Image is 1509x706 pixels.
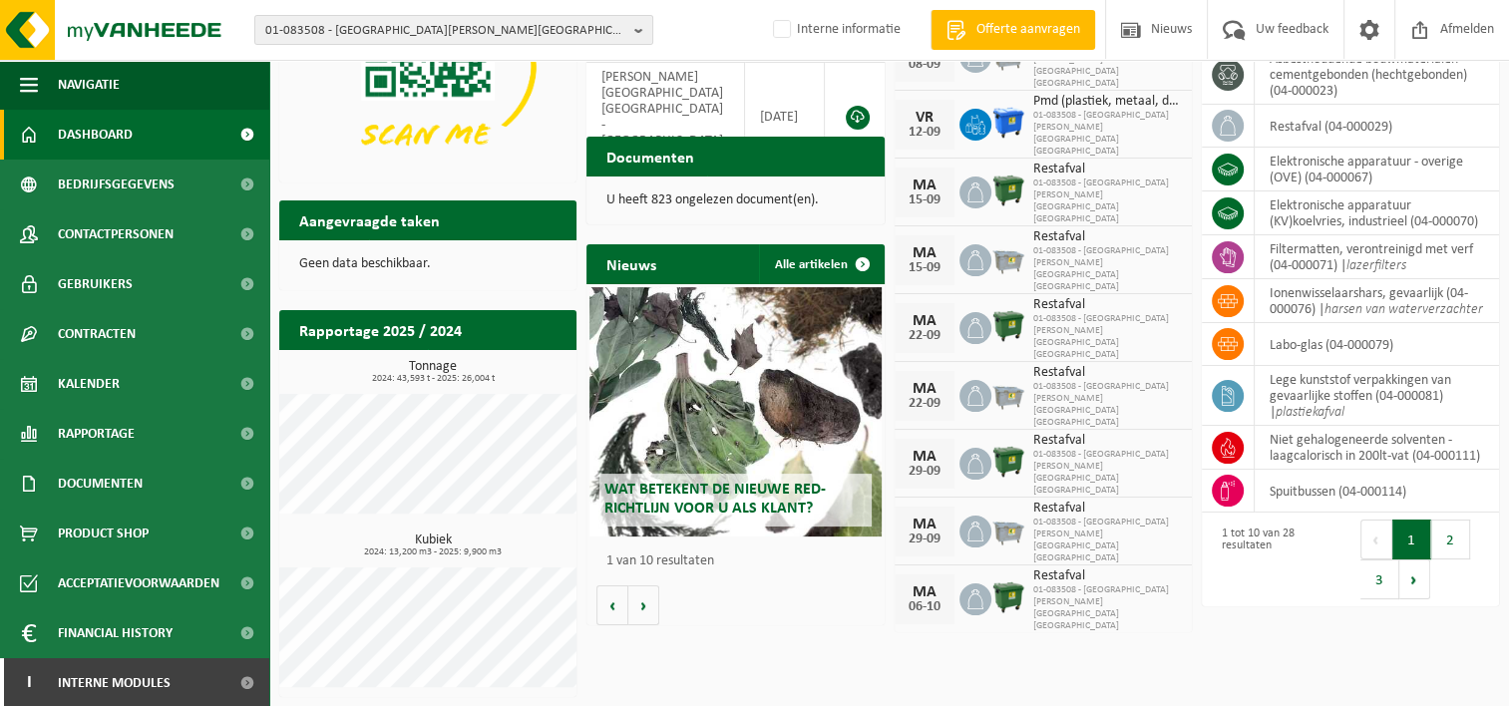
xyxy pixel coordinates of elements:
[905,397,944,411] div: 22-09
[58,409,135,459] span: Rapportage
[58,509,149,558] span: Product Shop
[1276,405,1344,420] i: plastiekafval
[905,532,944,546] div: 29-09
[289,533,576,557] h3: Kubiek
[58,608,173,658] span: Financial History
[905,381,944,397] div: MA
[1033,229,1182,245] span: Restafval
[428,349,574,389] a: Bekijk rapportage
[601,70,723,149] span: [PERSON_NAME][GEOGRAPHIC_DATA] [GEOGRAPHIC_DATA] - [GEOGRAPHIC_DATA]
[905,313,944,329] div: MA
[1033,584,1182,632] span: 01-083508 - [GEOGRAPHIC_DATA][PERSON_NAME][GEOGRAPHIC_DATA] [GEOGRAPHIC_DATA]
[1346,258,1406,273] i: lazerfilters
[1431,520,1470,559] button: 2
[1255,148,1499,191] td: elektronische apparatuur - overige (OVE) (04-000067)
[905,329,944,343] div: 22-09
[1033,501,1182,517] span: Restafval
[1033,568,1182,584] span: Restafval
[991,445,1025,479] img: WB-1100-HPE-GN-01
[1255,366,1499,426] td: lege kunststof verpakkingen van gevaarlijke stoffen (04-000081) |
[759,244,883,284] a: Alle artikelen
[1033,433,1182,449] span: Restafval
[905,600,944,614] div: 06-10
[1033,313,1182,361] span: 01-083508 - [GEOGRAPHIC_DATA][PERSON_NAME][GEOGRAPHIC_DATA] [GEOGRAPHIC_DATA]
[1255,279,1499,323] td: ionenwisselaarshars, gevaarlijk (04-000076) |
[905,449,944,465] div: MA
[905,261,944,275] div: 15-09
[254,15,653,45] button: 01-083508 - [GEOGRAPHIC_DATA][PERSON_NAME][GEOGRAPHIC_DATA] [GEOGRAPHIC_DATA] - [GEOGRAPHIC_DATA]
[769,15,901,45] label: Interne informatie
[991,106,1025,140] img: WB-1100-HPE-BE-01
[1360,559,1399,599] button: 3
[606,554,874,568] p: 1 van 10 resultaten
[596,585,628,625] button: Vorige
[931,10,1095,50] a: Offerte aanvragen
[1255,323,1499,366] td: labo-glas (04-000079)
[1033,42,1182,90] span: 01-083508 - [GEOGRAPHIC_DATA][PERSON_NAME][GEOGRAPHIC_DATA] [GEOGRAPHIC_DATA]
[905,245,944,261] div: MA
[905,465,944,479] div: 29-09
[58,160,175,209] span: Bedrijfsgegevens
[1399,559,1430,599] button: Next
[279,200,460,239] h2: Aangevraagde taken
[1033,449,1182,497] span: 01-083508 - [GEOGRAPHIC_DATA][PERSON_NAME][GEOGRAPHIC_DATA] [GEOGRAPHIC_DATA]
[991,309,1025,343] img: WB-1100-HPE-GN-01
[905,110,944,126] div: VR
[289,547,576,557] span: 2024: 13,200 m3 - 2025: 9,900 m3
[991,241,1025,275] img: WB-2500-GAL-GY-01
[905,58,944,72] div: 08-09
[1324,302,1483,317] i: harsen van waterverzachter
[905,126,944,140] div: 12-09
[58,110,133,160] span: Dashboard
[905,193,944,207] div: 15-09
[1255,191,1499,235] td: elektronische apparatuur (KV)koelvries, industrieel (04-000070)
[289,360,576,384] h3: Tonnage
[589,287,881,536] a: Wat betekent de nieuwe RED-richtlijn voor u als klant?
[991,580,1025,614] img: WB-1100-HPE-GN-01
[279,310,482,349] h2: Rapportage 2025 / 2024
[1033,94,1182,110] span: Pmd (plastiek, metaal, drankkartons) (bedrijven)
[604,482,826,517] span: Wat betekent de nieuwe RED-richtlijn voor u als klant?
[58,558,219,608] span: Acceptatievoorwaarden
[991,513,1025,546] img: WB-2500-GAL-GY-01
[1033,381,1182,429] span: 01-083508 - [GEOGRAPHIC_DATA][PERSON_NAME][GEOGRAPHIC_DATA] [GEOGRAPHIC_DATA]
[905,584,944,600] div: MA
[905,177,944,193] div: MA
[1360,520,1392,559] button: Previous
[1033,245,1182,293] span: 01-083508 - [GEOGRAPHIC_DATA][PERSON_NAME][GEOGRAPHIC_DATA] [GEOGRAPHIC_DATA]
[58,60,120,110] span: Navigatie
[1033,110,1182,158] span: 01-083508 - [GEOGRAPHIC_DATA][PERSON_NAME][GEOGRAPHIC_DATA] [GEOGRAPHIC_DATA]
[58,259,133,309] span: Gebruikers
[299,257,557,271] p: Geen data beschikbaar.
[1255,426,1499,470] td: niet gehalogeneerde solventen - laagcalorisch in 200lt-vat (04-000111)
[58,309,136,359] span: Contracten
[58,359,120,409] span: Kalender
[265,16,626,46] span: 01-083508 - [GEOGRAPHIC_DATA][PERSON_NAME][GEOGRAPHIC_DATA] [GEOGRAPHIC_DATA] - [GEOGRAPHIC_DATA]
[1033,365,1182,381] span: Restafval
[745,63,826,171] td: [DATE]
[606,193,864,207] p: U heeft 823 ongelezen document(en).
[1033,297,1182,313] span: Restafval
[971,20,1085,40] span: Offerte aanvragen
[289,374,576,384] span: 2024: 43,593 t - 2025: 26,004 t
[905,517,944,532] div: MA
[1033,162,1182,177] span: Restafval
[1033,517,1182,564] span: 01-083508 - [GEOGRAPHIC_DATA][PERSON_NAME][GEOGRAPHIC_DATA] [GEOGRAPHIC_DATA]
[991,174,1025,207] img: WB-1100-HPE-GN-01
[586,137,714,176] h2: Documenten
[1255,45,1499,105] td: asbesthoudende bouwmaterialen cementgebonden (hechtgebonden) (04-000023)
[58,459,143,509] span: Documenten
[991,377,1025,411] img: WB-2500-GAL-GY-01
[1255,470,1499,513] td: spuitbussen (04-000114)
[1033,177,1182,225] span: 01-083508 - [GEOGRAPHIC_DATA][PERSON_NAME][GEOGRAPHIC_DATA] [GEOGRAPHIC_DATA]
[1392,520,1431,559] button: 1
[1255,235,1499,279] td: filtermatten, verontreinigd met verf (04-000071) |
[1212,518,1340,601] div: 1 tot 10 van 28 resultaten
[1255,105,1499,148] td: restafval (04-000029)
[586,244,676,283] h2: Nieuws
[628,585,659,625] button: Volgende
[58,209,174,259] span: Contactpersonen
